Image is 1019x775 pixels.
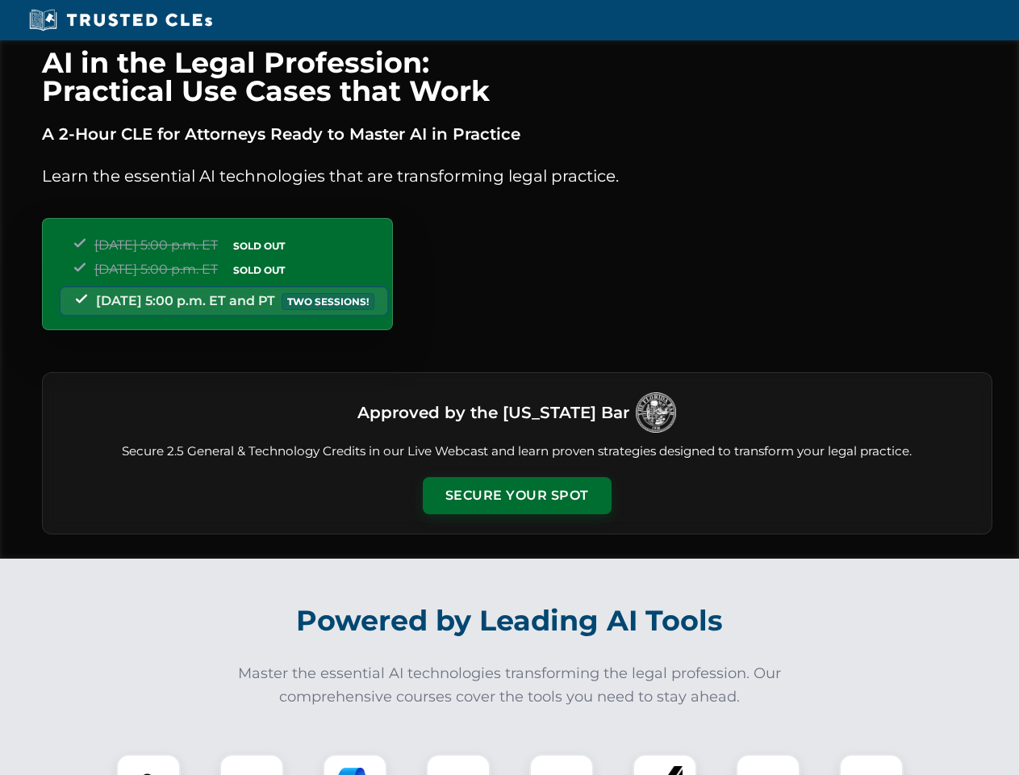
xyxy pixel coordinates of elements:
img: Logo [636,392,676,433]
span: [DATE] 5:00 p.m. ET [94,237,218,253]
h3: Approved by the [US_STATE] Bar [357,398,629,427]
p: Secure 2.5 General & Technology Credits in our Live Webcast and learn proven strategies designed ... [62,442,972,461]
p: Learn the essential AI technologies that are transforming legal practice. [42,163,992,189]
p: Master the essential AI technologies transforming the legal profession. Our comprehensive courses... [228,662,792,709]
span: SOLD OUT [228,237,290,254]
button: Secure Your Spot [423,477,612,514]
h1: AI in the Legal Profession: Practical Use Cases that Work [42,48,992,105]
span: [DATE] 5:00 p.m. ET [94,262,218,277]
h2: Powered by Leading AI Tools [63,593,957,649]
img: Trusted CLEs [24,8,217,32]
span: SOLD OUT [228,262,290,279]
p: A 2-Hour CLE for Attorneys Ready to Master AI in Practice [42,121,992,147]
